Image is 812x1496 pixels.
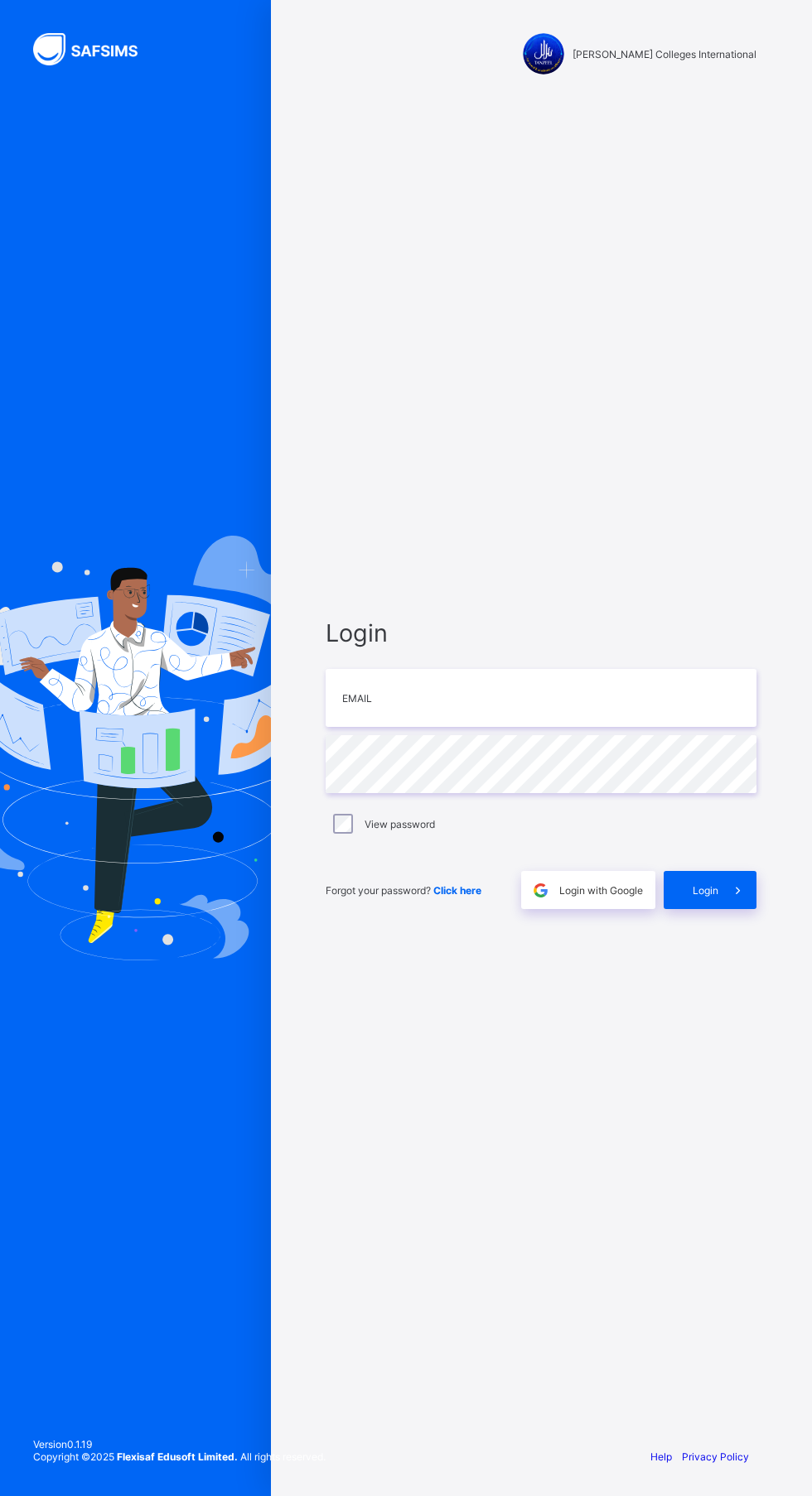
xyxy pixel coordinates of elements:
[33,33,157,65] img: SAFSIMS Logo
[33,1450,326,1463] span: Copyright © 2025 All rights reserved.
[573,48,756,60] span: [PERSON_NAME] Colleges International
[559,884,643,897] span: Login with Google
[650,1450,672,1463] a: Help
[33,1438,326,1450] span: Version 0.1.19
[326,618,756,647] span: Login
[531,881,550,900] img: google.396cfc9801f0270233282035f929180a.svg
[117,1450,238,1463] strong: Flexisaf Edusoft Limited.
[365,818,435,830] label: View password
[326,884,481,897] span: Forgot your password?
[693,884,718,897] span: Login
[682,1450,749,1463] a: Privacy Policy
[433,884,481,897] a: Click here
